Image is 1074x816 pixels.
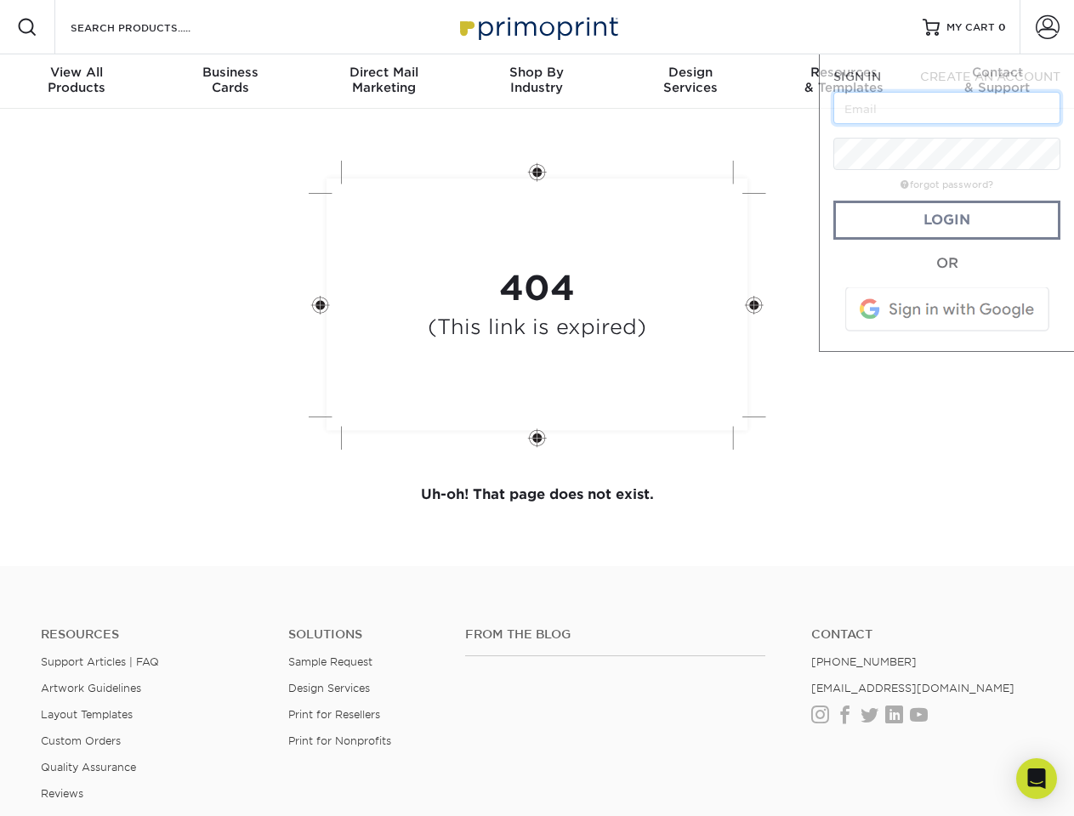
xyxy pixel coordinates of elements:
div: Cards [153,65,306,95]
span: SIGN IN [833,70,881,83]
a: Login [833,201,1060,240]
a: Contact [811,627,1033,642]
strong: 404 [499,268,575,309]
span: MY CART [946,20,995,35]
span: CREATE AN ACCOUNT [920,70,1060,83]
div: & Templates [767,65,920,95]
div: Services [614,65,767,95]
input: SEARCH PRODUCTS..... [69,17,235,37]
div: Industry [460,65,613,95]
span: Design [614,65,767,80]
h4: Solutions [288,627,440,642]
a: Shop ByIndustry [460,54,613,109]
a: Direct MailMarketing [307,54,460,109]
a: Resources& Templates [767,54,920,109]
div: Marketing [307,65,460,95]
h4: From the Blog [465,627,765,642]
a: DesignServices [614,54,767,109]
strong: Uh-oh! That page does not exist. [421,486,654,502]
div: Open Intercom Messenger [1016,758,1057,799]
a: Artwork Guidelines [41,682,141,694]
h4: Resources [41,627,263,642]
span: Direct Mail [307,65,460,80]
input: Email [833,92,1060,124]
a: Design Services [288,682,370,694]
a: BusinessCards [153,54,306,109]
span: 0 [998,21,1006,33]
a: Sample Request [288,655,372,668]
a: forgot password? [901,179,993,190]
div: OR [833,253,1060,274]
span: Business [153,65,306,80]
span: Resources [767,65,920,80]
img: Primoprint [452,8,622,45]
a: [PHONE_NUMBER] [811,655,917,668]
span: Shop By [460,65,613,80]
h4: (This link is expired) [428,315,646,340]
a: [EMAIL_ADDRESS][DOMAIN_NAME] [811,682,1014,694]
a: Support Articles | FAQ [41,655,159,668]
